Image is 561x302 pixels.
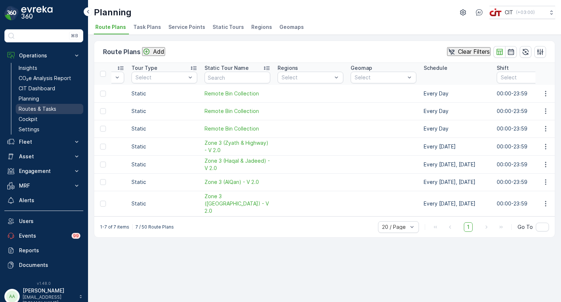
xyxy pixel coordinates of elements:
a: Zone 3 (Zyath Village) - V 2.0 [205,193,270,215]
td: Every Day [420,102,493,120]
button: Add [142,47,165,56]
p: Schedule [424,64,447,72]
td: Static [128,191,201,216]
div: Toggle Row Selected [100,108,106,114]
button: Operations [4,48,83,63]
p: Planning [94,7,131,18]
p: 99 [73,233,79,239]
td: Every Day [420,120,493,137]
button: MRF [4,178,83,193]
span: Static Tours [213,23,244,31]
p: Users [19,218,80,225]
button: CIT(+03:00) [489,6,555,19]
p: Planning [19,95,39,102]
div: Toggle Row Selected [100,126,106,132]
img: logo [4,6,19,20]
span: Go To [518,223,533,231]
td: Static [128,85,201,102]
p: Operations [19,52,69,59]
td: Every [DATE], [DATE] [420,191,493,216]
p: Clear Filters [458,48,490,55]
p: Select [355,74,405,81]
p: Settings [19,126,39,133]
p: CIT Dashboard [19,85,55,92]
p: Engagement [19,167,69,175]
p: Insights [19,64,37,72]
a: CIT Dashboard [16,83,83,94]
a: Planning [16,94,83,104]
p: Shift [497,64,509,72]
div: Toggle Row Selected [100,144,106,150]
a: Remote Bin Collection [205,107,270,115]
button: Fleet [4,135,83,149]
div: Toggle Row Selected [100,201,106,207]
span: Service Points [168,23,205,31]
span: Task Plans [133,23,161,31]
a: Reports [4,243,83,258]
p: Add [153,48,164,55]
img: logo_dark-DEwI_e13.png [21,6,53,20]
p: Routes & Tasks [19,105,56,113]
span: Geomaps [279,23,304,31]
div: Toggle Row Selected [100,162,106,167]
a: Insights [16,63,83,73]
p: MRF [19,182,69,189]
img: cit-logo_pOk6rL0.png [489,8,502,16]
p: ( +03:00 ) [516,10,535,15]
p: CIT [505,9,513,16]
a: Routes & Tasks [16,104,83,114]
td: Every [DATE] [420,137,493,155]
button: Engagement [4,164,83,178]
td: Every [DATE], [DATE] [420,155,493,173]
a: Settings [16,124,83,135]
p: ⌘B [71,33,78,39]
p: Route Plans [103,47,141,57]
td: Every Day [420,85,493,102]
div: Toggle Row Selected [100,179,106,185]
span: 1 [464,222,473,232]
p: Tour Type [131,64,157,72]
a: Remote Bin Collection [205,125,270,132]
button: Asset [4,149,83,164]
a: Cockpit [16,114,83,124]
input: Search [205,72,270,83]
a: CO₂e Analysis Report [16,73,83,83]
a: Events99 [4,229,83,243]
p: CO₂e Analysis Report [19,75,71,82]
p: 7 / 50 Route Plans [136,224,174,230]
td: Every [DATE], [DATE] [420,173,493,191]
span: Route Plans [95,23,126,31]
p: Regions [278,64,298,72]
button: Clear Filters [447,47,491,56]
p: Alerts [19,197,80,204]
a: Zone 3 (Zyath & Highway) - V 2.0 [205,139,270,154]
td: Static [128,155,201,173]
span: Zone 3 ([GEOGRAPHIC_DATA]) - V 2.0 [205,193,270,215]
p: Cockpit [19,116,38,123]
p: Select [282,74,332,81]
p: Select [136,74,186,81]
p: Geomap [351,64,372,72]
a: Zone 3 (Haqal & Jadeed) - V 2.0 [205,157,270,172]
p: Reports [19,247,80,254]
a: Documents [4,258,83,272]
a: Zone 3 (AlQan) - V 2.0 [205,178,270,186]
td: Static [128,173,201,191]
div: Toggle Row Selected [100,91,106,97]
p: Static Tour Name [205,64,249,72]
p: Events [19,232,67,239]
a: Alerts [4,193,83,208]
p: [PERSON_NAME] [23,287,75,294]
a: Users [4,214,83,229]
td: Static [128,102,201,120]
span: v 1.48.0 [4,281,83,286]
span: Remote Bin Collection [205,90,270,97]
p: Documents [19,261,80,269]
td: Static [128,137,201,155]
p: Fleet [19,138,69,146]
td: Static [128,120,201,137]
